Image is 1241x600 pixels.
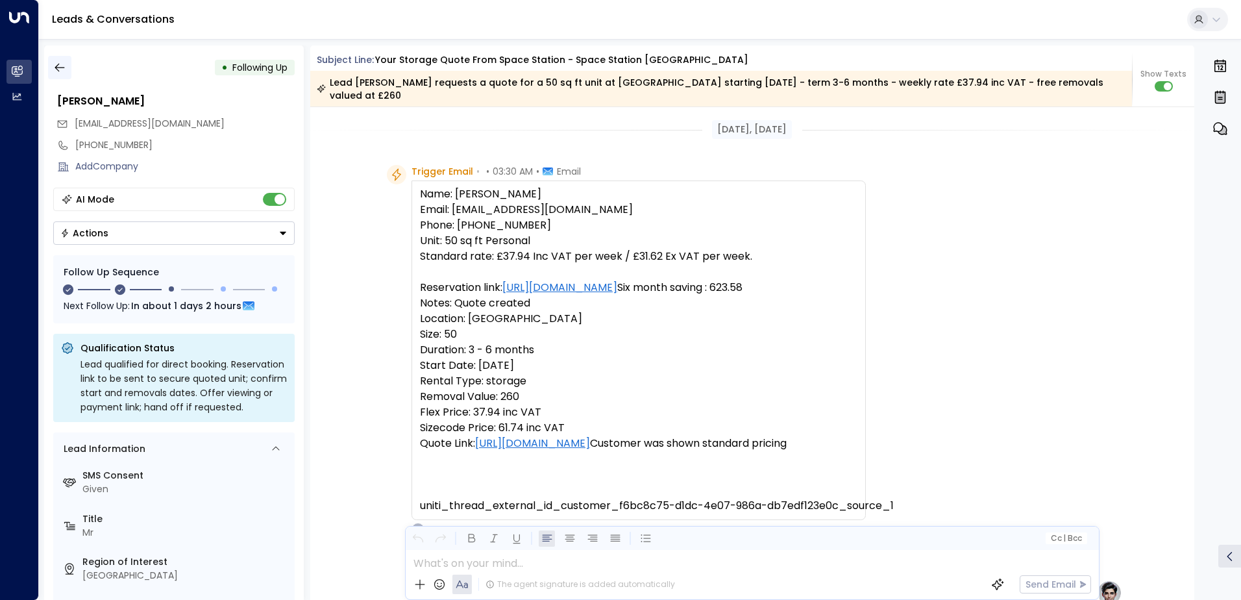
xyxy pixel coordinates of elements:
[412,165,473,178] span: Trigger Email
[410,531,426,547] button: Undo
[485,579,675,590] div: The agent signature is added automatically
[232,61,288,74] span: Following Up
[317,76,1125,102] div: Lead [PERSON_NAME] requests a quote for a 50 sq ft unit at [GEOGRAPHIC_DATA] starting [DATE] - te...
[221,56,228,79] div: •
[75,117,225,130] span: [EMAIL_ADDRESS][DOMAIN_NAME]
[502,280,617,295] a: [URL][DOMAIN_NAME]
[82,569,289,582] div: [GEOGRAPHIC_DATA]
[82,482,289,496] div: Given
[486,165,489,178] span: •
[420,186,857,514] pre: Name: [PERSON_NAME] Email: [EMAIL_ADDRESS][DOMAIN_NAME] Phone: [PHONE_NUMBER] Unit: 50 sq ft Pers...
[1140,68,1186,80] span: Show Texts
[82,526,289,540] div: Mr
[493,165,533,178] span: 03:30 AM
[1050,534,1081,543] span: Cc Bcc
[57,94,295,109] div: [PERSON_NAME]
[131,299,241,313] span: In about 1 days 2 hours
[53,221,295,245] button: Actions
[75,160,295,173] div: AddCompany
[476,165,480,178] span: •
[76,193,114,206] div: AI Mode
[64,299,284,313] div: Next Follow Up:
[1045,532,1087,545] button: Cc|Bcc
[75,117,225,131] span: topcatz999@gmail.com
[712,120,792,139] div: [DATE], [DATE]
[52,12,175,27] a: Leads & Conversations
[59,442,145,456] div: Lead Information
[53,221,295,245] div: Button group with a nested menu
[375,53,748,67] div: Your storage quote from Space Station - Space Station [GEOGRAPHIC_DATA]
[80,357,287,414] div: Lead qualified for direct booking. Reservation link to be sent to secure quoted unit; confirm sta...
[82,555,289,569] label: Region of Interest
[432,531,448,547] button: Redo
[317,53,374,66] span: Subject Line:
[1063,534,1066,543] span: |
[75,138,295,152] div: [PHONE_NUMBER]
[82,469,289,482] label: SMS Consent
[82,512,289,526] label: Title
[475,436,590,451] a: [URL][DOMAIN_NAME]
[80,342,287,355] p: Qualification Status
[60,227,108,239] div: Actions
[536,165,539,178] span: •
[412,523,424,536] div: O
[64,266,284,279] div: Follow Up Sequence
[557,165,581,178] span: Email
